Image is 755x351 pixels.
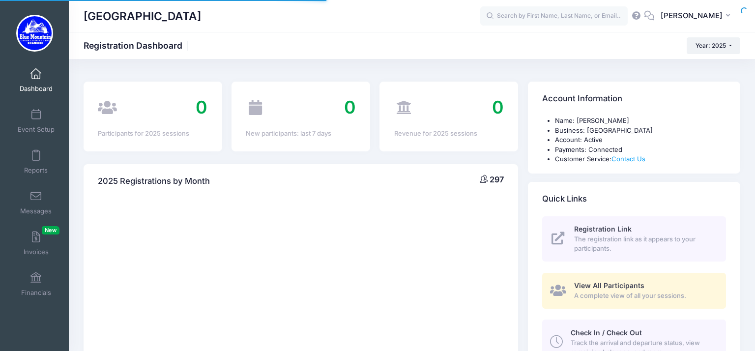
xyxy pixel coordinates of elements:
[24,248,49,256] span: Invoices
[344,96,356,118] span: 0
[98,167,210,195] h4: 2025 Registrations by Month
[574,281,644,290] span: View All Participants
[611,155,645,163] a: Contact Us
[696,42,726,49] span: Year: 2025
[555,116,726,126] li: Name: [PERSON_NAME]
[490,175,504,184] span: 297
[13,145,59,179] a: Reports
[13,104,59,138] a: Event Setup
[555,135,726,145] li: Account: Active
[542,185,587,213] h4: Quick Links
[555,145,726,155] li: Payments: Connected
[13,63,59,97] a: Dashboard
[20,85,53,93] span: Dashboard
[196,96,207,118] span: 0
[542,85,622,113] h4: Account Information
[84,40,191,51] h1: Registration Dashboard
[555,126,726,136] li: Business: [GEOGRAPHIC_DATA]
[555,154,726,164] li: Customer Service:
[661,10,723,21] span: [PERSON_NAME]
[574,234,715,254] span: The registration link as it appears to your participants.
[21,289,51,297] span: Financials
[571,328,642,337] span: Check In / Check Out
[13,185,59,220] a: Messages
[687,37,740,54] button: Year: 2025
[492,96,504,118] span: 0
[480,6,628,26] input: Search by First Name, Last Name, or Email...
[18,125,55,134] span: Event Setup
[98,129,207,139] div: Participants for 2025 sessions
[654,5,740,28] button: [PERSON_NAME]
[574,291,715,301] span: A complete view of all your sessions.
[542,216,726,262] a: Registration Link The registration link as it appears to your participants.
[13,267,59,301] a: Financials
[13,226,59,261] a: InvoicesNew
[542,273,726,309] a: View All Participants A complete view of all your sessions.
[394,129,504,139] div: Revenue for 2025 sessions
[574,225,632,233] span: Registration Link
[84,5,201,28] h1: [GEOGRAPHIC_DATA]
[16,15,53,52] img: Blue Mountain Cross Country Camp
[24,166,48,175] span: Reports
[20,207,52,215] span: Messages
[246,129,355,139] div: New participants: last 7 days
[42,226,59,234] span: New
